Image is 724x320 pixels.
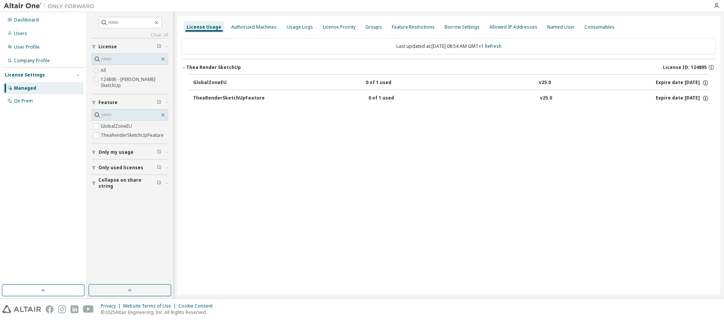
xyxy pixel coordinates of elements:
[14,44,40,50] div: User Profile
[4,2,98,10] img: Altair One
[445,24,480,30] div: Borrow Settings
[98,149,133,155] span: Only my usage
[92,32,168,38] a: Clear all
[157,100,161,106] span: Clear filter
[92,175,168,191] button: Collapse on share string
[157,44,161,50] span: Clear filter
[83,305,94,313] img: youtube.svg
[157,180,161,186] span: Clear filter
[157,149,161,155] span: Clear filter
[98,100,118,106] span: Feature
[101,131,165,140] label: TheaRenderSketchUpFeature
[193,90,709,107] button: TheaRenderSketchUpFeature0 of 1 usedv25.0Expire date:[DATE]
[14,58,50,64] div: Company Profile
[14,17,39,23] div: Dashboard
[157,165,161,171] span: Clear filter
[46,305,54,313] img: facebook.svg
[71,305,78,313] img: linkedin.svg
[656,80,709,86] div: Expire date: [DATE]
[193,80,261,86] div: GlobalZoneEU
[485,43,502,49] a: Refresh
[123,303,178,309] div: Website Terms of Use
[14,98,33,104] div: On Prem
[98,177,157,189] span: Collapse on share string
[489,24,537,30] div: Allowed IP Addresses
[178,303,217,309] div: Cookie Consent
[101,122,133,131] label: GlobalZoneEU
[92,38,168,55] button: License
[58,305,66,313] img: instagram.svg
[287,24,313,30] div: Usage Logs
[92,94,168,111] button: Feature
[14,85,36,91] div: Managed
[539,80,551,86] div: v25.0
[5,72,45,78] div: License Settings
[663,64,707,70] span: License ID: 124895
[101,75,168,90] label: 124895 - [PERSON_NAME] SketchUp
[193,75,709,91] button: GlobalZoneEU0 of 1 usedv25.0Expire date:[DATE]
[186,64,241,70] div: Thea Render SketchUp
[98,44,117,50] span: License
[368,95,436,102] div: 0 of 1 used
[656,95,709,102] div: Expire date: [DATE]
[365,24,382,30] div: Groups
[92,159,168,176] button: Only used licenses
[182,59,716,76] button: Thea Render SketchUpLicense ID: 124895
[101,66,107,75] label: All
[392,24,435,30] div: Feature Restrictions
[193,95,265,102] div: TheaRenderSketchUpFeature
[584,24,615,30] div: Consumables
[366,80,434,86] div: 0 of 1 used
[101,309,217,315] p: © 2025 Altair Engineering, Inc. All Rights Reserved.
[182,38,716,54] div: Last updated at: [DATE] 08:54 AM GMT+1
[540,95,552,102] div: v25.0
[231,24,277,30] div: Authorized Machines
[98,165,143,171] span: Only used licenses
[14,31,27,37] div: Users
[547,24,575,30] div: Named User
[92,144,168,161] button: Only my usage
[187,24,221,30] div: License Usage
[101,303,123,309] div: Privacy
[2,305,41,313] img: altair_logo.svg
[323,24,356,30] div: License Priority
